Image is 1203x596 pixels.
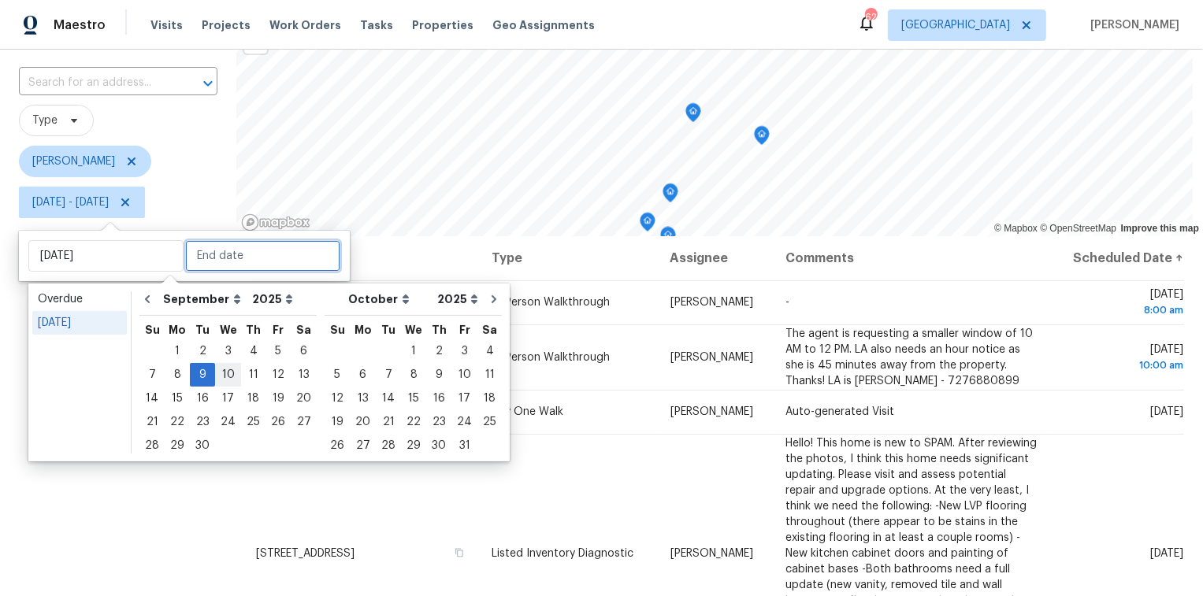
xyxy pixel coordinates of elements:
[139,387,165,410] div: Sun Sep 14 2025
[246,324,261,335] abbr: Thursday
[28,240,184,272] input: Sat, Jan 01
[401,387,426,410] div: Wed Oct 15 2025
[265,410,291,434] div: Fri Sep 26 2025
[451,364,477,386] div: 10
[139,435,165,457] div: 28
[265,387,291,409] div: 19
[32,194,109,210] span: [DATE] - [DATE]
[344,287,433,311] select: Month
[325,410,350,434] div: Sun Oct 19 2025
[350,434,376,457] div: Mon Oct 27 2025
[658,236,774,280] th: Assignee
[54,17,106,33] span: Maestro
[1084,17,1179,33] span: [PERSON_NAME]
[477,364,502,386] div: 11
[426,340,451,362] div: 2
[492,352,610,363] span: In-Person Walkthrough
[165,340,190,362] div: 1
[197,72,219,94] button: Open
[451,340,477,362] div: 3
[265,340,291,362] div: 5
[241,213,310,231] a: Mapbox homepage
[32,113,58,128] span: Type
[215,410,241,434] div: Wed Sep 24 2025
[190,387,215,409] div: 16
[325,363,350,387] div: Sun Oct 05 2025
[426,435,451,457] div: 30
[165,339,190,363] div: Mon Sep 01 2025
[477,410,502,434] div: Sat Oct 25 2025
[350,410,376,434] div: Mon Oct 20 2025
[241,411,265,433] div: 25
[169,324,186,335] abbr: Monday
[451,363,477,387] div: Fri Oct 10 2025
[291,410,317,434] div: Sat Sep 27 2025
[241,340,265,362] div: 4
[477,387,502,410] div: Sat Oct 18 2025
[1064,344,1183,373] span: [DATE]
[785,328,1033,387] span: The agent is requesting a smaller window of 10 AM to 12 PM. LA also needs an hour notice as she i...
[477,411,502,433] div: 25
[165,410,190,434] div: Mon Sep 22 2025
[325,387,350,409] div: 12
[660,227,676,251] div: Map marker
[273,324,284,335] abbr: Friday
[1040,223,1116,234] a: OpenStreetMap
[477,363,502,387] div: Sat Oct 11 2025
[190,364,215,386] div: 9
[670,352,753,363] span: [PERSON_NAME]
[190,435,215,457] div: 30
[401,434,426,457] div: Wed Oct 29 2025
[136,283,159,315] button: Go to previous month
[291,363,317,387] div: Sat Sep 13 2025
[785,297,789,308] span: -
[350,411,376,433] div: 20
[38,315,121,331] div: [DATE]
[150,17,183,33] span: Visits
[426,339,451,363] div: Thu Oct 02 2025
[291,387,317,410] div: Sat Sep 20 2025
[215,340,241,362] div: 3
[451,435,477,457] div: 31
[325,435,350,457] div: 26
[901,17,1010,33] span: [GEOGRAPHIC_DATA]
[376,411,401,433] div: 21
[269,17,341,33] span: Work Orders
[1121,223,1199,234] a: Improve this map
[190,411,215,433] div: 23
[376,434,401,457] div: Tue Oct 28 2025
[139,434,165,457] div: Sun Sep 28 2025
[670,548,753,559] span: [PERSON_NAME]
[360,20,393,31] span: Tasks
[165,387,190,410] div: Mon Sep 15 2025
[670,297,753,308] span: [PERSON_NAME]
[139,410,165,434] div: Sun Sep 21 2025
[426,411,451,433] div: 23
[426,434,451,457] div: Thu Oct 30 2025
[376,364,401,386] div: 7
[685,103,701,128] div: Map marker
[195,324,210,335] abbr: Tuesday
[663,183,678,208] div: Map marker
[215,387,241,409] div: 17
[241,410,265,434] div: Thu Sep 25 2025
[426,387,451,410] div: Thu Oct 16 2025
[215,411,241,433] div: 24
[426,364,451,386] div: 9
[426,410,451,434] div: Thu Oct 23 2025
[165,434,190,457] div: Mon Sep 29 2025
[190,339,215,363] div: Tue Sep 02 2025
[325,411,350,433] div: 19
[426,363,451,387] div: Thu Oct 09 2025
[451,387,477,410] div: Fri Oct 17 2025
[401,339,426,363] div: Wed Oct 01 2025
[451,387,477,409] div: 17
[325,387,350,410] div: Sun Oct 12 2025
[401,364,426,386] div: 8
[330,324,345,335] abbr: Sunday
[215,364,241,386] div: 10
[479,236,658,280] th: Type
[32,287,127,457] ul: Date picker shortcuts
[350,387,376,409] div: 13
[165,435,190,457] div: 29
